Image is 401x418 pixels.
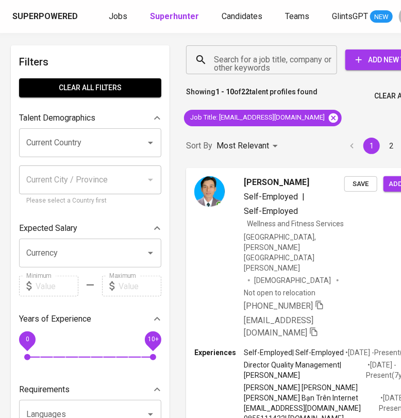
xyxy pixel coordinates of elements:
[244,288,315,298] p: Not open to relocation
[247,220,344,228] span: Wellness and Fitness Services
[25,336,29,343] span: 0
[244,206,298,216] span: Self-Employed
[285,10,311,23] a: Teams
[222,10,264,23] a: Candidates
[19,54,161,70] h6: Filters
[194,176,225,207] img: c534405a2b348277cf11f4942530c075.png
[383,138,399,154] button: Go to page 2
[244,301,313,311] span: [PHONE_NUMBER]
[19,309,161,329] div: Years of Experience
[19,222,77,235] p: Expected Salary
[27,81,153,94] span: Clear All filters
[19,383,70,396] p: Requirements
[302,191,305,203] span: |
[12,11,78,23] div: Superpowered
[143,136,158,150] button: Open
[244,360,366,380] p: Director Quality Management | [PERSON_NAME]
[186,140,212,152] p: Sort By
[19,379,161,400] div: Requirements
[184,113,331,123] span: Job Title : [EMAIL_ADDRESS][DOMAIN_NAME]
[363,138,380,154] button: page 1
[12,11,80,23] a: Superpowered
[216,137,281,156] div: Most Relevant
[19,218,161,239] div: Expected Salary
[194,347,244,358] p: Experiences
[244,347,344,358] p: Self-Employed | Self-Employed
[150,11,199,21] b: Superhunter
[19,108,161,128] div: Talent Demographics
[19,78,161,97] button: Clear All filters
[147,336,158,343] span: 10+
[109,11,127,21] span: Jobs
[254,275,332,286] span: [DEMOGRAPHIC_DATA]
[215,88,234,96] b: 1 - 10
[119,276,161,296] input: Value
[216,140,269,152] p: Most Relevant
[370,12,393,22] span: NEW
[349,178,372,190] span: Save
[344,176,377,192] button: Save
[244,176,309,189] span: [PERSON_NAME]
[109,10,129,23] a: Jobs
[332,10,393,23] a: GlintsGPT NEW
[285,11,309,21] span: Teams
[19,313,91,325] p: Years of Experience
[184,110,342,126] div: Job Title: [EMAIL_ADDRESS][DOMAIN_NAME]
[36,276,78,296] input: Value
[332,11,368,21] span: GlintsGPT
[244,192,298,202] span: Self-Employed
[19,112,95,124] p: Talent Demographics
[244,232,344,273] div: [GEOGRAPHIC_DATA], [PERSON_NAME][GEOGRAPHIC_DATA][PERSON_NAME]
[143,246,158,260] button: Open
[26,196,154,206] p: Please select a Country first
[244,315,313,338] span: [EMAIL_ADDRESS][DOMAIN_NAME]
[150,10,201,23] a: Superhunter
[241,88,249,96] b: 22
[186,87,318,106] p: Showing of talent profiles found
[222,11,262,21] span: Candidates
